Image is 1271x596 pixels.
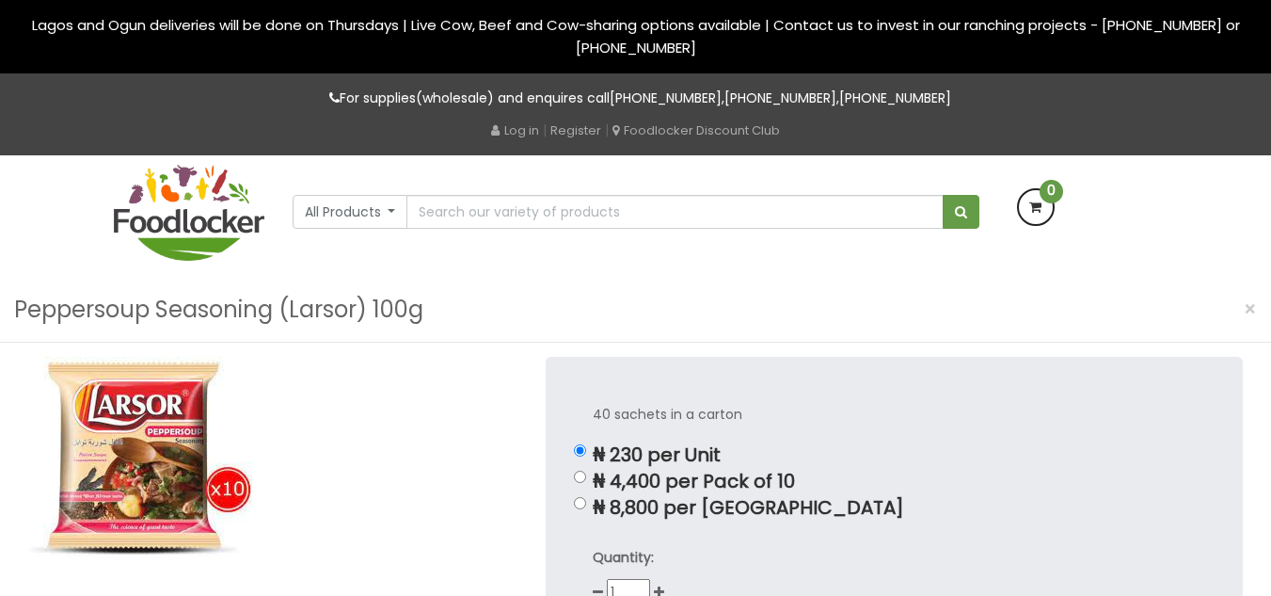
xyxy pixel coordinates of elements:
img: Peppersoup Seasoning (Larsor) 100g [28,357,252,556]
span: × [1244,296,1257,323]
input: ₦ 230 per Unit [574,444,586,457]
a: Register [550,121,601,139]
button: Close [1234,290,1266,329]
a: [PHONE_NUMBER] [839,89,951,107]
p: ₦ 8,800 per [GEOGRAPHIC_DATA] [593,497,1196,519]
p: ₦ 230 per Unit [593,444,1196,466]
a: [PHONE_NUMBER] [610,89,722,107]
button: All Products [293,195,408,229]
h3: Peppersoup Seasoning (Larsor) 100g [14,292,423,328]
a: Foodlocker Discount Club [612,121,780,139]
a: Log in [491,121,539,139]
img: FoodLocker [114,165,264,261]
a: [PHONE_NUMBER] [724,89,836,107]
span: 0 [1040,180,1063,203]
span: Lagos and Ogun deliveries will be done on Thursdays | Live Cow, Beef and Cow-sharing options avai... [32,15,1240,57]
strong: Quantity: [593,548,654,567]
input: Search our variety of products [406,195,943,229]
span: | [543,121,547,139]
p: For supplies(wholesale) and enquires call , , [114,88,1158,109]
input: ₦ 4,400 per Pack of 10 [574,471,586,483]
p: ₦ 4,400 per Pack of 10 [593,471,1196,492]
input: ₦ 8,800 per [GEOGRAPHIC_DATA] [574,497,586,509]
span: | [605,121,609,139]
p: 40 sachets in a carton [593,404,1196,426]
